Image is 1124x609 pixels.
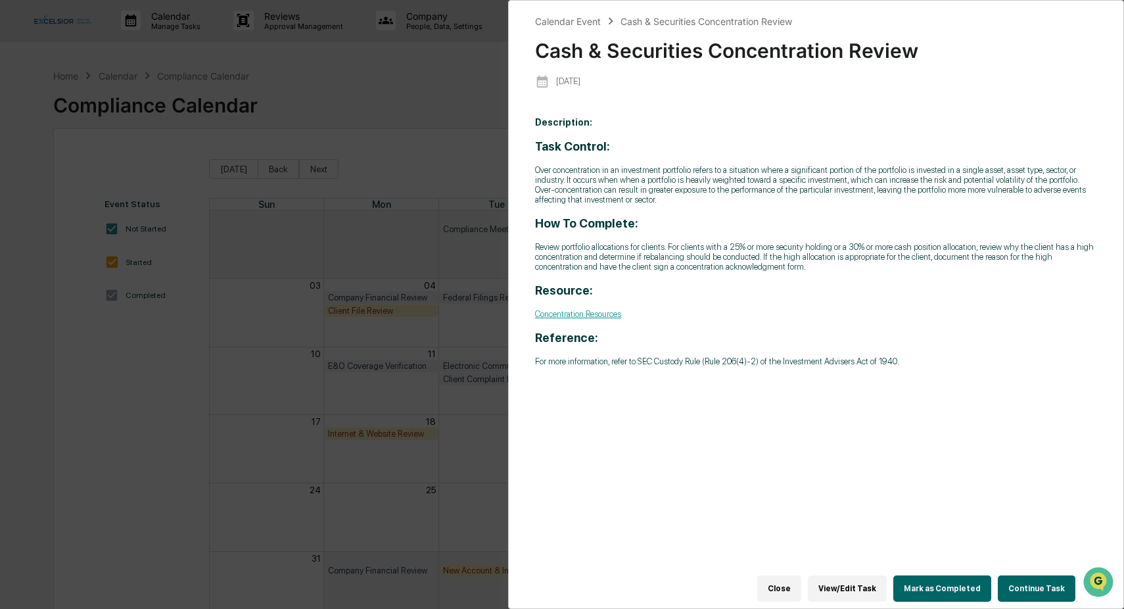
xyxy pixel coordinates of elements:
span: Preclearance [26,166,85,179]
p: [DATE] [556,76,580,86]
a: 🗄️Attestations [90,160,168,184]
p: For more information, refer to SEC Custody Rule (Rule 206(4)-2) of the Investment Advisers Act of... [535,356,1097,366]
iframe: Open customer support [1082,566,1117,601]
a: 🖐️Preclearance [8,160,90,184]
div: 🔎 [13,192,24,203]
a: Powered byPylon [93,222,159,233]
strong: Resource: [535,283,593,297]
span: Attestations [108,166,163,179]
div: We're available if you need us! [45,114,166,124]
span: Data Lookup [26,191,83,204]
div: Cash & Securities Concentration Review [535,28,1097,62]
strong: Task Control: [535,139,610,153]
p: Review portfolio allocations for clients. For clients with a 25% or more security holding or a 30... [535,242,1097,272]
button: Start new chat [223,105,239,120]
button: View/Edit Task [808,575,887,602]
div: Cash & Securities Concentration Review [621,16,792,27]
a: Concentration Resources [535,309,621,319]
div: 🗄️ [95,167,106,178]
p: Over concentration in an investment portfolio refers to a situation where a significant portion o... [535,165,1097,205]
button: Continue Task [998,575,1075,602]
strong: Reference: [535,331,598,345]
p: How can we help? [13,28,239,49]
div: Start new chat [45,101,216,114]
div: 🖐️ [13,167,24,178]
strong: How To Complete: [535,216,638,230]
button: Close [757,575,801,602]
span: Pylon [131,223,159,233]
a: 🔎Data Lookup [8,185,88,209]
b: Description: [535,117,592,128]
button: Mark as Completed [893,575,991,602]
div: Calendar Event [535,16,601,27]
img: 1746055101610-c473b297-6a78-478c-a979-82029cc54cd1 [13,101,37,124]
